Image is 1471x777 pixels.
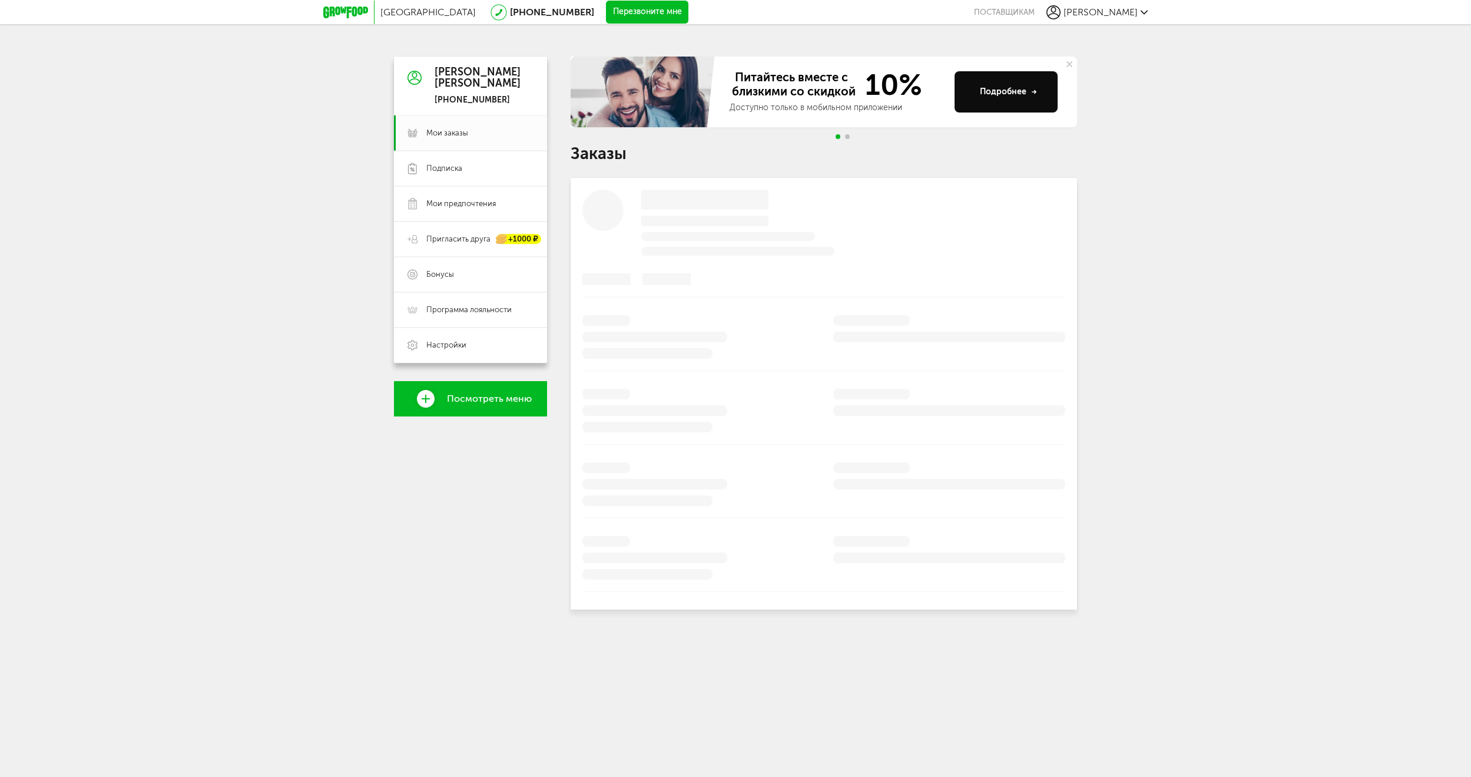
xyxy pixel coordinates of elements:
[394,151,547,186] a: Подписка
[571,57,718,127] img: family-banner.579af9d.jpg
[426,234,491,244] span: Пригласить друга
[606,1,688,24] button: Перезвоните мне
[426,340,466,351] span: Настройки
[730,70,858,100] span: Питайтесь вместе с близкими со скидкой
[447,394,532,404] span: Посмотреть меню
[426,305,512,315] span: Программа лояльности
[496,234,541,244] div: +1000 ₽
[955,71,1058,113] button: Подробнее
[730,102,945,114] div: Доступно только в мобильном приложении
[435,95,521,105] div: [PHONE_NUMBER]
[845,134,850,139] span: Go to slide 2
[394,115,547,151] a: Мои заказы
[380,6,476,18] span: [GEOGRAPHIC_DATA]
[426,128,468,138] span: Мои заказы
[426,269,454,280] span: Бонусы
[1064,6,1138,18] span: [PERSON_NAME]
[980,86,1037,98] div: Подробнее
[858,70,922,100] span: 10%
[510,6,594,18] a: [PHONE_NUMBER]
[435,67,521,90] div: [PERSON_NAME] [PERSON_NAME]
[571,146,1077,161] h1: Заказы
[394,328,547,363] a: Настройки
[836,134,840,139] span: Go to slide 1
[394,292,547,328] a: Программа лояльности
[394,257,547,292] a: Бонусы
[394,221,547,257] a: Пригласить друга +1000 ₽
[394,186,547,221] a: Мои предпочтения
[426,199,496,209] span: Мои предпочтения
[394,381,547,416] a: Посмотреть меню
[426,163,462,174] span: Подписка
